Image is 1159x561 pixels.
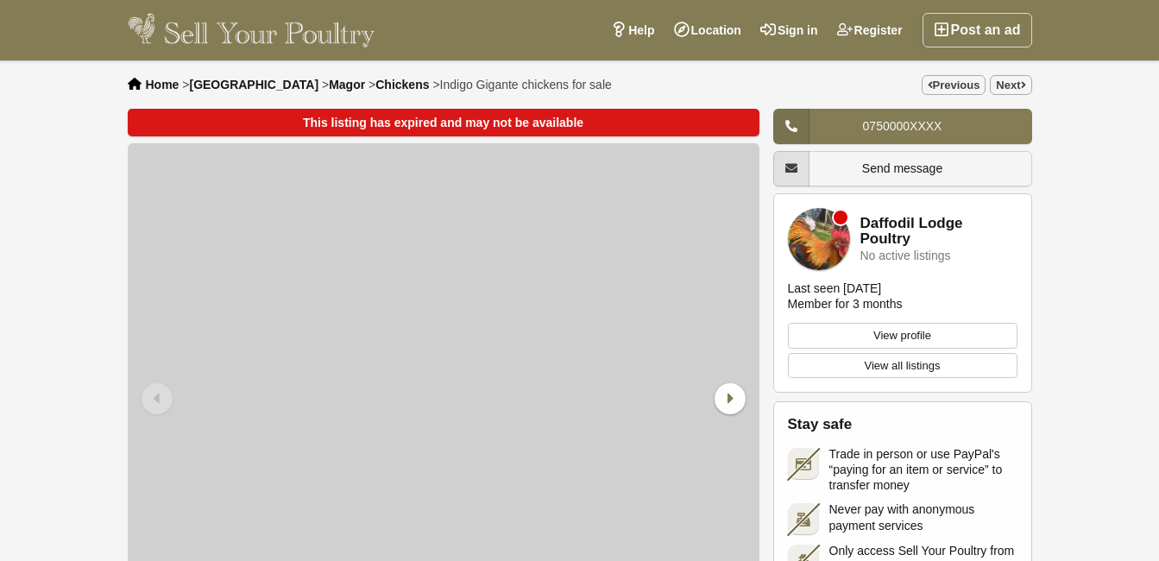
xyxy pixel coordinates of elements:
div: Member for 3 months [788,296,903,312]
div: Previous slide [136,376,181,421]
a: Register [828,13,912,47]
a: View all listings [788,353,1017,379]
div: Next slide [706,376,751,421]
a: Magor [329,78,365,91]
a: Help [602,13,664,47]
a: Post an ad [923,13,1032,47]
li: > [368,78,429,91]
span: Indigo Gigante chickens for sale [440,78,612,91]
div: This listing has expired and may not be available [128,109,759,136]
li: > [322,78,365,91]
span: Never pay with anonymous payment services [829,501,1017,533]
a: Location [665,13,751,47]
a: View profile [788,323,1017,349]
a: Next [990,75,1031,95]
span: 0750000XXXX [863,119,942,133]
a: Send message [773,151,1032,186]
a: Daffodil Lodge Poultry [860,216,1017,248]
h2: Stay safe [788,416,1017,433]
li: > [182,78,318,91]
div: Member is offline [834,211,847,224]
div: Last seen [DATE] [788,280,882,296]
span: Send message [862,161,942,175]
img: Sell Your Poultry [128,13,375,47]
li: > [432,78,611,91]
a: 0750000XXXX [773,109,1032,144]
img: Daffodil Lodge Poultry [788,208,850,270]
span: Trade in person or use PayPal's “paying for an item or service” to transfer money [829,446,1017,494]
a: Chickens [375,78,429,91]
a: Sign in [751,13,828,47]
div: No active listings [860,249,951,262]
a: [GEOGRAPHIC_DATA] [189,78,318,91]
a: Home [146,78,180,91]
a: Previous [922,75,986,95]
